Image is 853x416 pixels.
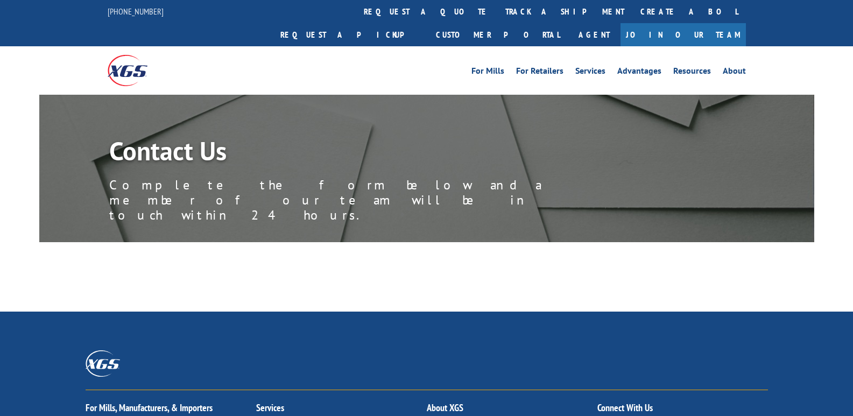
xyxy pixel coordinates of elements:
a: Agent [568,23,621,46]
a: About [723,67,746,79]
p: Complete the form below and a member of our team will be in touch within 24 hours. [109,178,594,223]
a: Services [256,401,284,414]
a: For Mills [471,67,504,79]
a: For Mills, Manufacturers, & Importers [86,401,213,414]
h1: Contact Us [109,138,594,169]
a: For Retailers [516,67,563,79]
a: Services [575,67,605,79]
img: XGS_Logos_ALL_2024_All_White [86,350,120,377]
a: About XGS [427,401,463,414]
a: Advantages [617,67,661,79]
a: Join Our Team [621,23,746,46]
a: Resources [673,67,711,79]
a: Request a pickup [272,23,428,46]
a: Customer Portal [428,23,568,46]
a: [PHONE_NUMBER] [108,6,164,17]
